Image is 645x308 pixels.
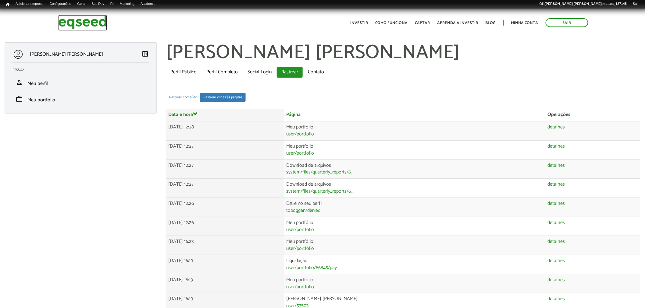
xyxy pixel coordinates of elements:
[16,95,23,103] span: work
[166,67,201,78] a: Perfil Público
[287,151,314,156] a: user/portfolio
[548,144,565,149] a: detalhes
[284,140,545,159] td: Meu portfólio
[415,21,430,25] a: Captar
[58,15,107,31] img: EqSeed
[351,21,368,25] a: Investir
[548,239,565,244] a: detalhes
[166,255,284,274] td: [DATE] 16:19
[548,182,565,187] a: detalhes
[486,21,496,25] a: Blog
[536,2,630,6] a: Olá[PERSON_NAME].[PERSON_NAME].mattos_127145
[117,2,137,6] a: Marketing
[284,274,545,293] td: Meu portfólio
[277,67,303,78] a: Rastrear
[545,2,627,5] strong: [PERSON_NAME].[PERSON_NAME].mattos_127145
[16,79,23,86] span: person
[166,198,284,217] td: [DATE] 12:26
[74,2,88,6] a: Geral
[166,179,284,198] td: [DATE] 12:27
[287,246,314,251] a: user/portfolio
[141,50,149,58] span: left_panel_close
[12,68,153,72] h2: Pessoal
[548,220,565,225] a: detalhes
[166,93,200,102] a: Rastrear conteúdo
[284,179,545,198] td: Download de arquivos
[548,278,565,282] a: detalhes
[166,217,284,236] td: [DATE] 12:26
[88,2,107,6] a: Bus Dev
[548,201,565,206] a: detalhes
[548,296,565,301] a: detalhes
[287,112,301,117] a: Página
[287,285,314,289] a: user/portfolio
[284,198,545,217] td: Entre no seu perfil
[12,79,149,86] a: personMeu perfil
[548,258,565,263] a: detalhes
[47,2,74,6] a: Configurações
[27,96,55,104] span: Meu portfólio
[6,2,9,6] span: Início
[546,18,588,27] a: Sair
[303,67,329,78] a: Contato
[8,74,153,91] li: Meu perfil
[166,42,640,64] h1: [PERSON_NAME] [PERSON_NAME]
[287,189,354,194] a: system/files/quarterly_reports/6...
[284,236,545,255] td: Meu portfólio
[287,170,354,175] a: system/files/quarterly_reports/6...
[166,274,284,293] td: [DATE] 16:19
[287,208,321,213] a: toboggan/denied
[12,2,47,6] a: Adicionar empresa
[284,159,545,179] td: Download de arquivos
[30,51,103,57] p: [PERSON_NAME] [PERSON_NAME]
[166,159,284,179] td: [DATE] 12:27
[141,50,149,59] a: Colapsar menu
[545,109,640,121] th: Operações
[27,79,48,88] span: Meu perfil
[284,255,545,274] td: Liquidação
[287,265,337,270] a: user/portfolio/86845/pay
[8,91,153,107] li: Meu portfólio
[284,217,545,236] td: Meu portfólio
[284,121,545,140] td: Meu portfólio
[376,21,408,25] a: Como funciona
[166,121,284,140] td: [DATE] 12:28
[166,236,284,255] td: [DATE] 16:23
[137,2,159,6] a: Academia
[437,21,478,25] a: Aprenda a investir
[511,21,538,25] a: Minha conta
[548,163,565,168] a: detalhes
[168,111,198,117] a: Data e hora
[3,2,12,7] a: Início
[12,95,149,103] a: workMeu portfólio
[243,67,276,78] a: Social Login
[202,67,242,78] a: Perfil Completo
[287,227,314,232] a: user/portfolio
[548,125,565,130] a: detalhes
[630,2,642,6] a: Sair
[200,93,246,102] a: Rastrear visitas às páginas
[166,140,284,159] td: [DATE] 12:27
[287,132,314,137] a: user/portfolio
[107,2,117,6] a: RI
